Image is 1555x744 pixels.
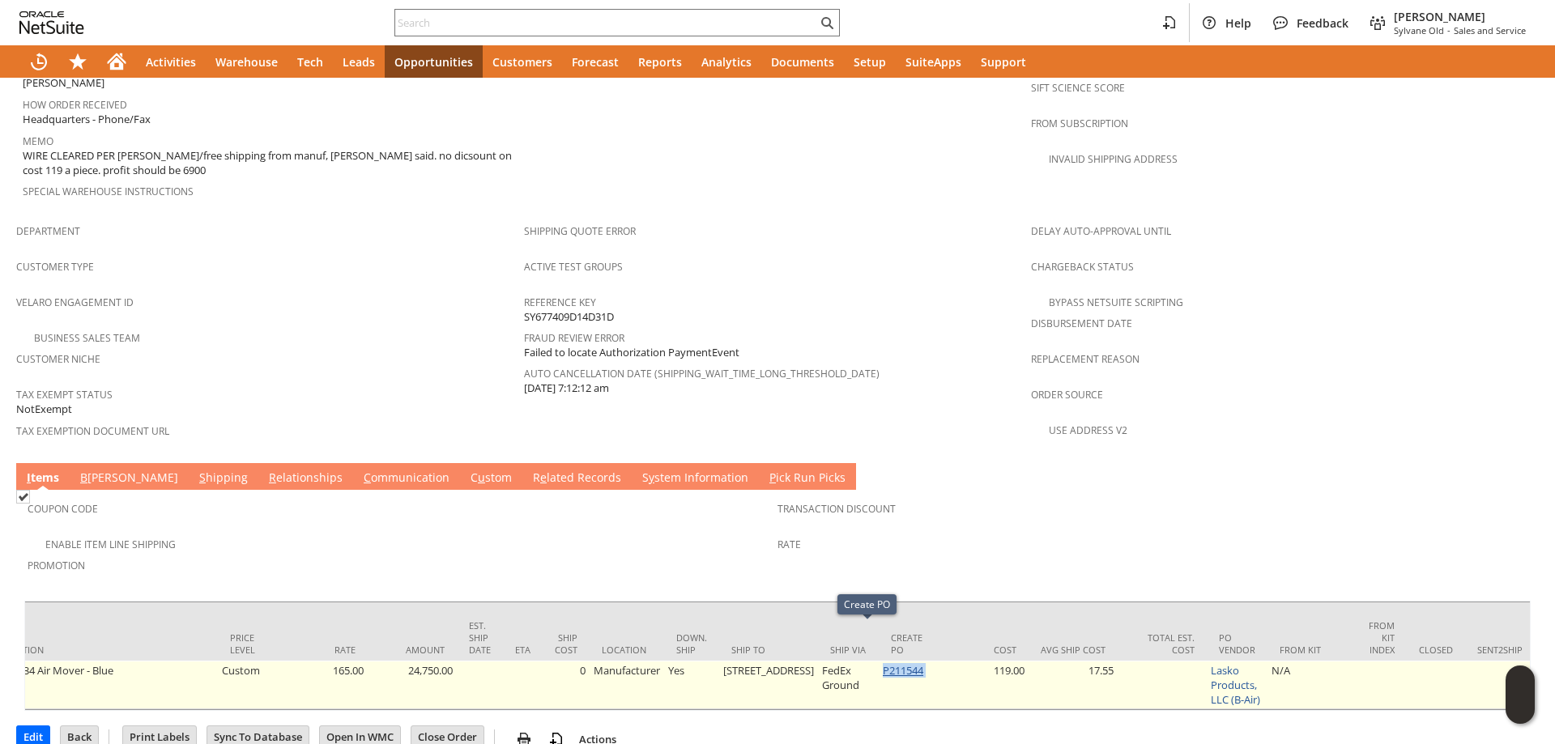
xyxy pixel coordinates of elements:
div: Price Level [230,631,266,656]
a: Relationships [265,470,347,487]
td: [STREET_ADDRESS] [719,661,818,709]
td: N/A [1267,661,1357,709]
a: Business Sales Team [34,331,140,345]
span: WIRE CLEARED PER [PERSON_NAME]/free shipping from manuf, [PERSON_NAME] said. no dicsount on cost ... [23,148,516,178]
span: Sales and Service [1454,24,1526,36]
span: Tech [297,54,323,70]
span: Feedback [1297,15,1348,31]
a: Memo [23,134,53,148]
a: Bypass NetSuite Scripting [1049,295,1183,309]
td: 165.00 [279,661,368,709]
a: Special Warehouse Instructions [23,185,194,198]
div: Location [602,644,652,656]
a: Unrolled view on [1510,466,1529,486]
td: Manufacturer [590,661,664,709]
a: Active Test Groups [524,260,623,274]
a: Recent Records [19,45,58,78]
a: P211544 [883,663,923,678]
td: 0 [543,661,590,709]
div: Avg Ship Cost [1041,644,1106,656]
div: Closed [1419,644,1453,656]
span: Warehouse [215,54,278,70]
a: Pick Run Picks [765,470,850,487]
span: - [1447,24,1451,36]
a: Leads [333,45,385,78]
a: Reports [628,45,692,78]
div: Amount [380,644,445,656]
span: [PERSON_NAME] [23,75,104,91]
span: Sylvane Old [1394,24,1444,36]
a: Warehouse [206,45,288,78]
a: Forecast [562,45,628,78]
img: Checked [16,490,30,504]
td: FedEx Ground [818,661,879,709]
div: Sent2Ship [1477,644,1523,656]
a: Delay Auto-Approval Until [1031,224,1171,238]
span: NotExempt [16,402,72,417]
div: Total Est. Cost [1130,631,1195,656]
a: Custom [466,470,516,487]
a: Sift Science Score [1031,81,1125,95]
a: Invalid Shipping Address [1049,152,1178,166]
div: From Kit [1280,644,1344,656]
span: Forecast [572,54,619,70]
a: Rate [777,538,801,551]
a: Customers [483,45,562,78]
a: Use Address V2 [1049,423,1127,437]
span: Oracle Guided Learning Widget. To move around, please hold and drag [1506,695,1535,725]
div: Ship Via [830,644,867,656]
div: From Kit Index [1369,619,1395,656]
span: Activities [146,54,196,70]
span: Failed to locate Authorization PaymentEvent [524,345,739,360]
a: Replacement reason [1031,352,1140,366]
span: e [540,470,547,485]
span: SY677409D14D31D [524,309,614,325]
a: Order Source [1031,388,1103,402]
iframe: Click here to launch Oracle Guided Learning Help Panel [1506,665,1535,724]
span: Analytics [701,54,752,70]
div: Shortcuts [58,45,97,78]
span: Headquarters - Phone/Fax [23,112,151,127]
a: SuiteApps [896,45,971,78]
span: u [478,470,485,485]
td: 24,750.00 [368,661,457,709]
a: Activities [136,45,206,78]
div: ETA [515,644,530,656]
div: Create PO [844,597,890,611]
a: Fraud Review Error [524,331,624,345]
span: SuiteApps [905,54,961,70]
div: Rate [291,644,356,656]
span: Leads [343,54,375,70]
div: Ship Cost [555,631,577,656]
a: Velaro Engagement ID [16,295,134,309]
span: B [80,470,87,485]
a: System Information [638,470,752,487]
span: y [649,470,654,485]
div: Ship To [731,644,806,656]
a: Tax Exempt Status [16,388,113,402]
a: Documents [761,45,844,78]
a: Department [16,224,80,238]
span: [PERSON_NAME] [1394,9,1526,24]
svg: Search [817,13,837,32]
a: Home [97,45,136,78]
span: I [27,470,31,485]
span: Opportunities [394,54,473,70]
div: Down. Ship [676,631,707,656]
td: 17.55 [1029,661,1118,709]
svg: Recent Records [29,52,49,71]
a: Enable Item Line Shipping [45,538,176,551]
a: Shipping Quote Error [524,224,636,238]
a: Customer Type [16,260,94,274]
a: Items [23,470,63,487]
a: Promotion [28,559,85,572]
span: [DATE] 7:12:12 am [524,381,609,396]
td: Yes [664,661,719,709]
span: C [364,470,371,485]
span: Setup [854,54,886,70]
a: Setup [844,45,896,78]
svg: Shortcuts [68,52,87,71]
a: Disbursement Date [1031,317,1132,330]
a: B[PERSON_NAME] [76,470,182,487]
a: Chargeback Status [1031,260,1134,274]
